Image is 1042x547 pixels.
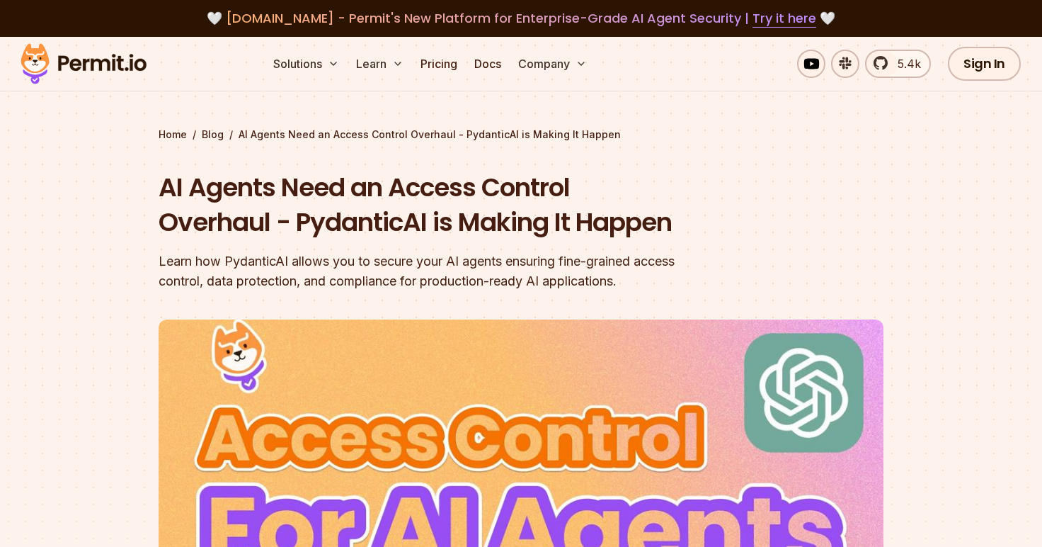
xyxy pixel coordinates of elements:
[350,50,409,78] button: Learn
[226,9,816,27] span: [DOMAIN_NAME] - Permit's New Platform for Enterprise-Grade AI Agent Security |
[469,50,507,78] a: Docs
[34,9,1008,28] div: 🤍 🤍
[889,55,921,72] span: 5.4k
[159,170,702,240] h1: AI Agents Need an Access Control Overhaul - PydanticAI is Making It Happen
[948,47,1021,81] a: Sign In
[159,252,702,291] div: Learn how PydanticAI allows you to secure your AI agents ensuring fine-grained access control, da...
[202,128,224,142] a: Blog
[865,50,931,78] a: 5.4k
[159,128,883,142] div: / /
[159,128,187,142] a: Home
[513,50,592,78] button: Company
[415,50,463,78] a: Pricing
[752,9,816,28] a: Try it here
[268,50,345,78] button: Solutions
[14,40,153,88] img: Permit logo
